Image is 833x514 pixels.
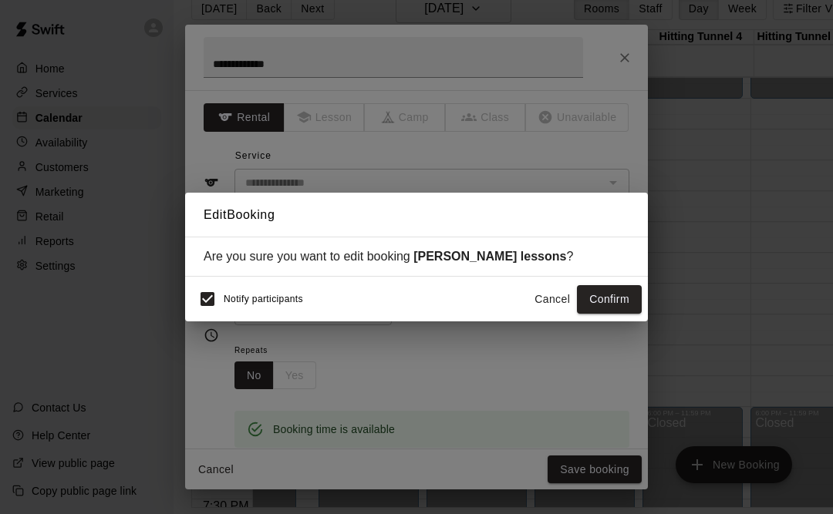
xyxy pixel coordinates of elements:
[224,294,303,305] span: Notify participants
[204,250,629,264] div: Are you sure you want to edit booking ?
[577,285,642,314] button: Confirm
[528,285,577,314] button: Cancel
[185,193,648,237] h2: Edit Booking
[413,250,566,263] strong: [PERSON_NAME] lessons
